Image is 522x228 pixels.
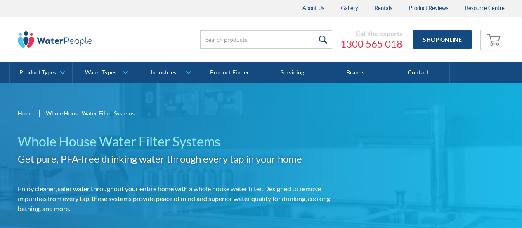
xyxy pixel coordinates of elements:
[200,30,332,49] input: Search products
[261,62,324,83] a: Servicing
[38,108,42,118] div: |
[18,151,335,166] h2: Get pure, PFA-free drinking water through every tap in your home
[413,30,472,49] a: Shop Online
[485,30,505,50] a: Open cart
[18,31,92,48] img: The Water People
[73,62,135,83] a: Water Types
[18,109,33,118] a: Home
[387,62,450,83] a: Contact
[19,69,56,76] div: Product Types
[46,109,135,118] div: Whole House Water Filter Systems
[324,62,387,83] a: Brands
[18,184,335,214] p: Enjoy cleaner, safer water throughout your entire home with a whole house water filter. Designed ...
[85,69,116,76] div: Water Types
[10,62,72,83] a: Product Types
[18,132,335,151] h1: Whole House Water Filter Systems
[340,38,402,50] a: 1300 565 018
[151,69,176,76] div: Industries
[340,29,402,38] div: Call the experts
[135,62,198,83] a: Industries
[198,62,261,83] a: Product Finder
[487,33,503,46] img: shopping cart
